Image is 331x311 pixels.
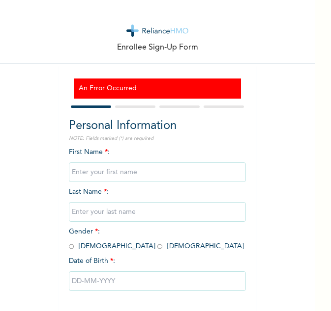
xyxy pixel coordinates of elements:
[69,256,115,266] span: Date of Birth :
[69,117,246,135] h2: Personal Information
[79,83,236,94] h3: An Error Occurred
[69,149,246,176] span: First Name :
[126,25,188,37] img: logo
[69,162,246,182] input: Enter your first name
[69,202,246,222] input: Enter your last name
[69,271,246,291] input: DD-MM-YYYY
[69,135,246,142] p: NOTE: Fields marked (*) are required
[69,228,244,250] span: Gender : [DEMOGRAPHIC_DATA] [DEMOGRAPHIC_DATA]
[117,42,198,53] p: Enrollee Sign-Up Form
[69,188,246,215] span: Last Name :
